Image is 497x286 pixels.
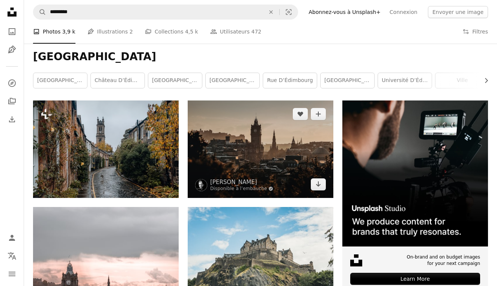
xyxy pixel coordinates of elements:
button: Rechercher sur Unsplash [33,5,46,19]
a: Photos [5,24,20,39]
a: Illustrations [5,42,20,57]
a: Accueil — Unsplash [5,5,20,21]
a: [GEOGRAPHIC_DATA] [148,73,202,88]
span: 472 [252,27,262,36]
button: Filtres [462,20,488,44]
a: [GEOGRAPHIC_DATA] [33,73,87,88]
div: Learn More [350,273,480,285]
a: Calton Hill, Édimbourg, Royaume-Uni [188,146,333,152]
a: [GEOGRAPHIC_DATA] [206,73,259,88]
a: Collections 4,5 k [145,20,198,44]
a: Connexion [385,6,422,18]
img: Calton Hill, Édimbourg, Royaume-Uni [188,100,333,198]
button: Langue [5,248,20,263]
a: Historique de téléchargement [5,112,20,127]
button: J’aime [293,108,308,120]
button: Ajouter à la collection [311,108,326,120]
a: ville [435,73,489,88]
button: Envoyer une image [428,6,488,18]
button: Effacer [263,5,279,19]
button: Recherche de visuels [280,5,298,19]
h1: [GEOGRAPHIC_DATA] [33,50,488,64]
span: 2 [130,27,133,36]
a: Collections [5,94,20,109]
span: On-brand and on budget images for your next campaign [404,254,480,267]
a: [PERSON_NAME] [210,178,273,186]
a: Utilisateurs 472 [210,20,262,44]
img: Accéder au profil de Adam Wilson [195,179,207,191]
a: [GEOGRAPHIC_DATA] [321,73,374,88]
a: Illustrations 2 [87,20,133,44]
a: Connexion / S’inscrire [5,230,20,245]
a: Abonnez-vous à Unsplash+ [304,6,385,18]
a: Télécharger [311,178,326,190]
form: Rechercher des visuels sur tout le site [33,5,298,20]
span: 4,5 k [185,27,198,36]
img: file-1715652217532-464736461acbimage [342,100,488,246]
a: Château d’Édimbourg [91,73,145,88]
a: Explorer [5,76,20,91]
img: une rue pavée avec une tour de l’horloge en arrière-plan [33,100,179,198]
button: Menu [5,266,20,281]
a: Rue d’Édimbourg [263,73,317,88]
a: Université d’Édimbourg [378,73,432,88]
a: Disponible à l’embauche [210,186,273,192]
img: file-1631678316303-ed18b8b5cb9cimage [350,254,362,266]
a: une rue pavée avec une tour de l’horloge en arrière-plan [33,146,179,152]
button: faire défiler la liste vers la droite [479,73,488,88]
a: Château en béton gris [188,252,333,259]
